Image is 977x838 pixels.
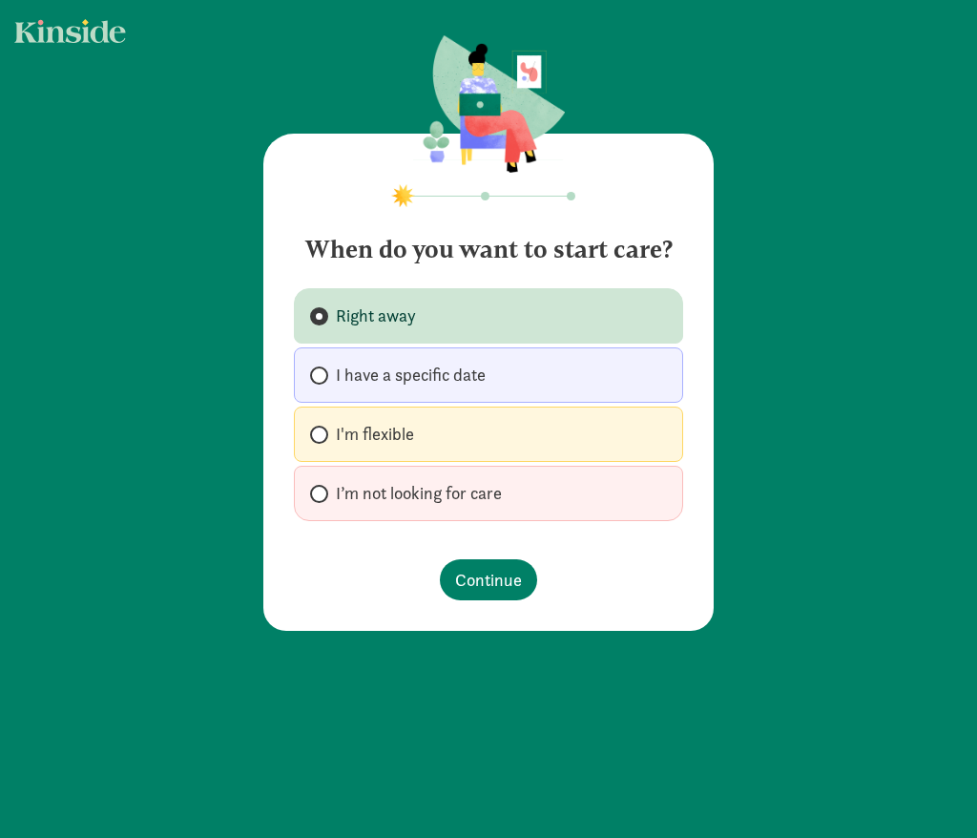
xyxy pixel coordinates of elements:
span: Continue [455,567,522,593]
span: I have a specific date [336,364,486,387]
span: I’m not looking for care [336,482,502,505]
span: Right away [336,304,416,327]
h4: When do you want to start care? [294,220,683,265]
span: I'm flexible [336,423,414,446]
button: Continue [440,559,537,600]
